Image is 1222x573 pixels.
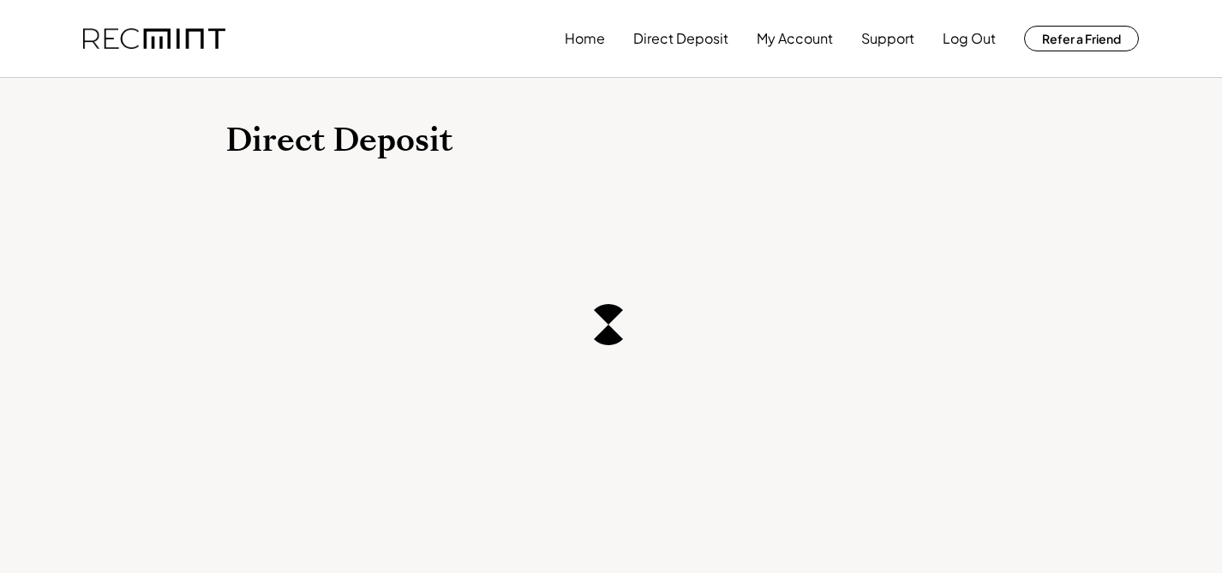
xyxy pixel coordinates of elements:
[83,28,225,50] img: recmint-logotype%403x.png
[633,21,728,56] button: Direct Deposit
[1024,26,1139,51] button: Refer a Friend
[565,21,605,56] button: Home
[861,21,914,56] button: Support
[757,21,833,56] button: My Account
[225,121,997,161] h1: Direct Deposit
[943,21,996,56] button: Log Out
